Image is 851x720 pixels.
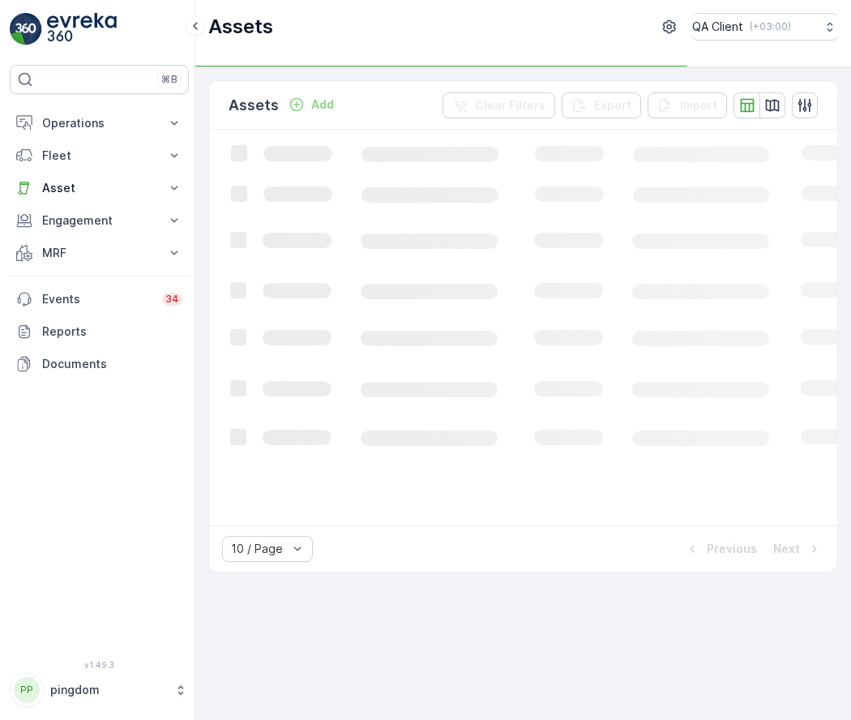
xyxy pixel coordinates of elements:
[707,541,757,557] p: Previous
[50,682,166,698] p: pingdom
[10,348,189,380] a: Documents
[10,13,42,45] img: logo
[282,95,340,114] button: Add
[680,97,717,114] p: Import
[772,539,824,559] button: Next
[42,356,182,372] p: Documents
[229,94,279,117] p: Assets
[750,20,791,33] p: ( +03:00 )
[682,539,759,559] button: Previous
[10,660,189,670] span: v 1.49.3
[311,96,334,113] p: Add
[648,92,727,118] button: Import
[42,245,156,261] p: MRF
[208,14,273,40] p: Assets
[10,315,189,348] a: Reports
[10,139,189,172] button: Fleet
[42,324,182,340] p: Reports
[443,92,555,118] button: Clear Filters
[10,283,189,315] a: Events34
[42,148,156,164] p: Fleet
[10,172,189,204] button: Asset
[42,291,152,307] p: Events
[165,293,179,306] p: 34
[10,204,189,237] button: Engagement
[10,237,189,269] button: MRF
[773,541,800,557] p: Next
[161,73,177,86] p: ⌘B
[562,92,641,118] button: Export
[14,677,40,703] div: PP
[475,97,545,114] p: Clear Filters
[47,13,117,45] img: logo_light-DOdMpM7g.png
[42,115,156,131] p: Operations
[10,673,189,707] button: PPpingdom
[42,212,156,229] p: Engagement
[692,13,838,41] button: QA Client(+03:00)
[42,180,156,196] p: Asset
[692,19,743,35] p: QA Client
[594,97,631,114] p: Export
[10,107,189,139] button: Operations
